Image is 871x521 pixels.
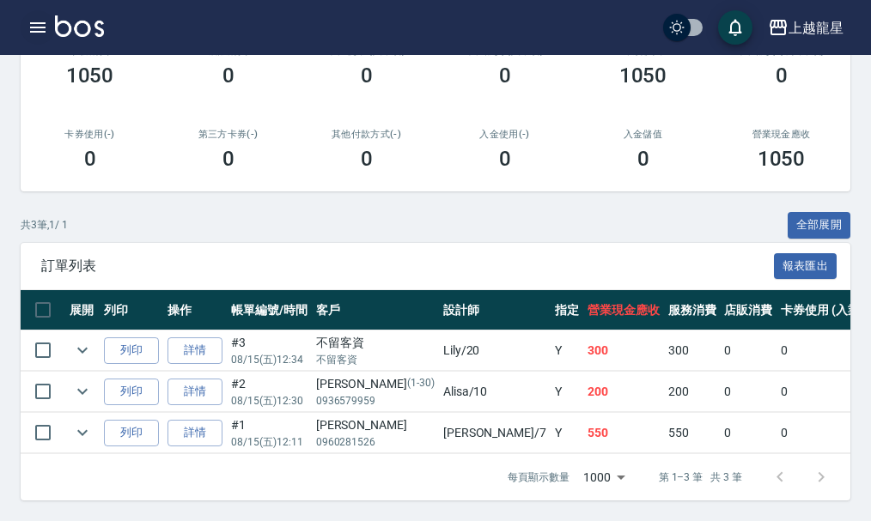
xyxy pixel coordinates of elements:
td: 0 [720,330,777,371]
button: 報表匯出 [774,253,837,280]
h3: 0 [222,64,234,88]
div: 1000 [576,454,631,500]
th: 操作 [163,290,227,330]
button: expand row [70,420,95,445]
button: 列印 [104,420,159,446]
td: Y [551,413,583,453]
div: 不留客資 [316,334,435,352]
th: 服務消費 [664,290,721,330]
button: expand row [70,337,95,363]
p: 第 1–3 筆 共 3 筆 [659,470,742,485]
h2: 入金儲值 [594,129,691,140]
th: 營業現金應收 [583,290,664,330]
td: 0 [720,413,777,453]
h2: 卡券使用(-) [41,129,138,140]
div: 上越龍星 [789,17,844,39]
h3: 0 [637,147,649,171]
p: 每頁顯示數量 [508,470,569,485]
p: 08/15 (五) 12:30 [231,393,308,409]
h3: 0 [222,147,234,171]
h2: 其他付款方式(-) [318,129,415,140]
button: 全部展開 [788,212,851,239]
h3: 0 [361,64,373,88]
div: [PERSON_NAME] [316,375,435,393]
button: save [718,10,752,45]
td: Lily /20 [439,330,551,371]
h3: 0 [84,147,96,171]
th: 客戶 [312,290,439,330]
td: Y [551,372,583,412]
p: (1-30) [407,375,435,393]
p: 共 3 筆, 1 / 1 [21,217,68,233]
td: 0 [720,372,777,412]
h3: 0 [499,64,511,88]
h2: 營業現金應收 [733,129,830,140]
td: 550 [664,413,721,453]
button: expand row [70,379,95,404]
h2: 第三方卡券(-) [180,129,277,140]
button: 上越龍星 [761,10,850,45]
h3: 0 [499,147,511,171]
a: 詳情 [167,379,222,405]
img: Logo [55,15,104,37]
th: 帳單編號/時間 [227,290,312,330]
span: 訂單列表 [41,257,774,275]
th: 指定 [551,290,583,330]
th: 列印 [100,290,163,330]
td: 200 [583,372,664,412]
th: 設計師 [439,290,551,330]
td: Y [551,330,583,371]
p: 08/15 (五) 12:11 [231,434,308,450]
td: [PERSON_NAME] /7 [439,413,551,453]
p: 0960281526 [316,434,435,450]
h3: 0 [361,147,373,171]
td: 300 [583,330,664,371]
p: 不留客資 [316,352,435,367]
p: 0936579959 [316,393,435,409]
td: #2 [227,372,312,412]
td: #1 [227,413,312,453]
h3: 0 [776,64,788,88]
td: 550 [583,413,664,453]
td: #3 [227,330,312,371]
h2: 入金使用(-) [456,129,553,140]
td: 300 [664,330,721,371]
a: 報表匯出 [774,257,837,273]
h3: 1050 [619,64,667,88]
th: 店販消費 [720,290,777,330]
h3: 1050 [66,64,114,88]
a: 詳情 [167,420,222,446]
a: 詳情 [167,337,222,364]
p: 08/15 (五) 12:34 [231,352,308,367]
td: Alisa /10 [439,372,551,412]
button: 列印 [104,379,159,405]
th: 展開 [65,290,100,330]
button: 列印 [104,337,159,364]
h3: 1050 [758,147,806,171]
div: [PERSON_NAME] [316,416,435,434]
td: 200 [664,372,721,412]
